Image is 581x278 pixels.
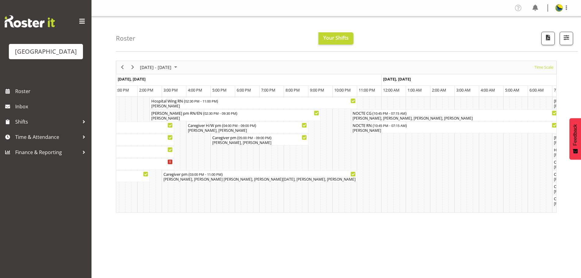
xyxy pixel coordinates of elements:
div: [PERSON_NAME] [151,116,319,121]
span: 10:45 PM - 07:15 AM [374,111,405,116]
div: [PERSON_NAME] pm RN/EN ( ) [151,110,319,116]
span: 1:00 AM [407,87,422,93]
div: Caregiver pm Begin From Monday, September 15, 2025 at 5:00:00 PM GMT+12:00 Ends At Monday, Septem... [211,134,308,146]
span: 12:00 AM [383,87,400,93]
span: 2:00 AM [432,87,446,93]
span: Roster [15,87,88,96]
h4: Roster [116,35,135,42]
span: 05:00 PM - 09:00 PM [238,135,270,140]
button: Feedback - Show survey [569,118,581,160]
div: Caregiver pm Begin From Monday, September 15, 2025 at 3:00:00 PM GMT+12:00 Ends At Monday, Septem... [162,171,357,182]
span: 9:00 PM [310,87,324,93]
div: Caregiver pm ( ) [163,171,356,177]
div: previous period [117,61,127,74]
span: 04:00 PM - 09:00 PM [223,123,255,128]
span: 8:00 PM [285,87,300,93]
span: 6:00 AM [529,87,544,93]
div: Caregiver H/W pm ( ) [188,122,307,128]
button: Your Shifts [318,32,353,45]
span: 5:00 AM [505,87,519,93]
div: next period [127,61,138,74]
span: Your Shifts [323,34,349,41]
div: [PERSON_NAME], [PERSON_NAME], [PERSON_NAME], [PERSON_NAME] [353,116,557,121]
button: September 2025 [139,63,180,71]
div: [PERSON_NAME] [353,128,557,133]
span: 3:00 AM [456,87,471,93]
span: 10:45 PM - 07:15 AM [374,123,406,128]
span: 5:00 PM [212,87,227,93]
div: NOCTE CG ( ) [353,110,557,116]
span: 10:00 PM [334,87,351,93]
span: [DATE], [DATE] [383,76,411,82]
button: Next [129,63,137,71]
div: [PERSON_NAME], [PERSON_NAME] [188,128,307,133]
span: 7:00 PM [261,87,275,93]
span: 4:00 PM [188,87,202,93]
div: Caregiver pm ( ) [212,134,307,140]
div: NOCTE CG Begin From Monday, September 15, 2025 at 10:45:00 PM GMT+12:00 Ends At Tuesday, Septembe... [351,110,558,121]
span: 03:00 PM - 11:00 PM [190,172,221,177]
div: [GEOGRAPHIC_DATA] [15,47,77,56]
div: Caregiver H/W pm Begin From Monday, September 15, 2025 at 4:00:00 PM GMT+12:00 Ends At Monday, Se... [186,122,308,133]
span: 11:00 PM [359,87,375,93]
span: Finance & Reporting [15,148,79,157]
div: [PERSON_NAME], [PERSON_NAME] [212,140,307,146]
img: Rosterit website logo [5,15,55,27]
div: [PERSON_NAME], [PERSON_NAME] [PERSON_NAME], [PERSON_NAME][DATE], [PERSON_NAME], [PERSON_NAME] [163,177,356,182]
span: 3:00 PM [163,87,178,93]
div: Ressie pm RN/EN Begin From Monday, September 15, 2025 at 2:30:00 PM GMT+12:00 Ends At Monday, Sep... [150,110,321,121]
span: 02:30 PM - 09:30 PM [204,111,236,116]
span: 6:00 PM [237,87,251,93]
span: Shifts [15,117,79,126]
img: gemma-hall22491374b5f274993ff8414464fec47f.png [555,4,563,12]
div: Hospital Wing RN Begin From Monday, September 15, 2025 at 2:30:00 PM GMT+12:00 Ends At Monday, Se... [150,97,357,109]
button: Time Scale [533,63,554,71]
span: 7:00 AM [554,87,568,93]
span: Time Scale [534,63,554,71]
div: NOCTE RN ( ) [353,122,557,128]
div: [PERSON_NAME] [151,103,356,109]
button: Previous [118,63,127,71]
span: Time & Attendance [15,132,79,142]
span: [DATE] - [DATE] [139,63,172,71]
span: [DATE], [DATE] [118,76,145,82]
button: Download a PDF of the roster according to the set date range. [541,32,555,45]
span: 02:30 PM - 11:00 PM [185,99,217,103]
span: 4:00 AM [481,87,495,93]
span: Feedback [572,124,578,146]
div: Timeline Week of September 15, 2025 [116,61,557,213]
div: September 15 - 21, 2025 [138,61,181,74]
span: 2:00 PM [139,87,153,93]
div: NOCTE RN Begin From Monday, September 15, 2025 at 10:45:00 PM GMT+12:00 Ends At Tuesday, Septembe... [351,122,558,133]
span: 1:00 PM [115,87,129,93]
span: Inbox [15,102,88,111]
div: Hospital Wing RN ( ) [151,98,356,104]
button: Filter Shifts [560,32,573,45]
